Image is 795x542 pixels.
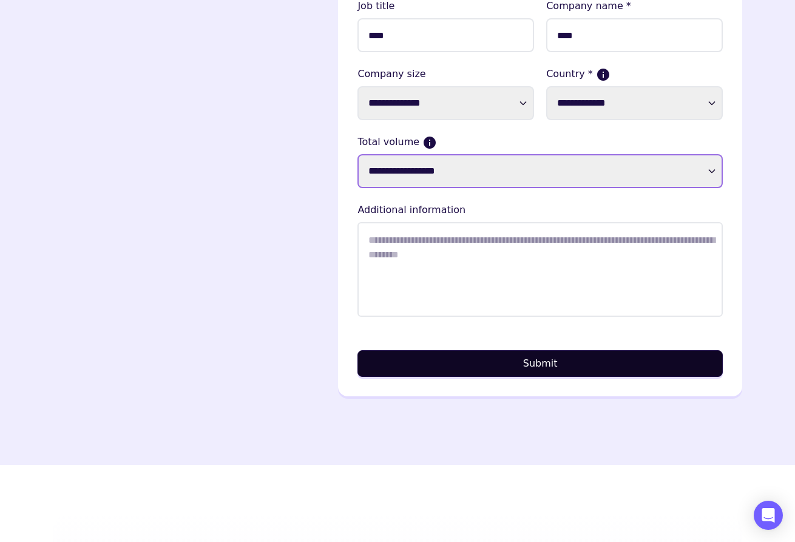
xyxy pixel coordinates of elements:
[357,203,723,217] lable: Additional information
[546,67,723,81] label: Country *
[424,137,435,148] button: Current monthly volume your business makes in USD
[357,350,723,377] button: Submit
[357,67,534,81] label: Company size
[357,135,723,149] label: Total volume
[598,69,609,80] button: If more than one country, please select where the majority of your sales come from.
[754,501,783,530] div: Open Intercom Messenger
